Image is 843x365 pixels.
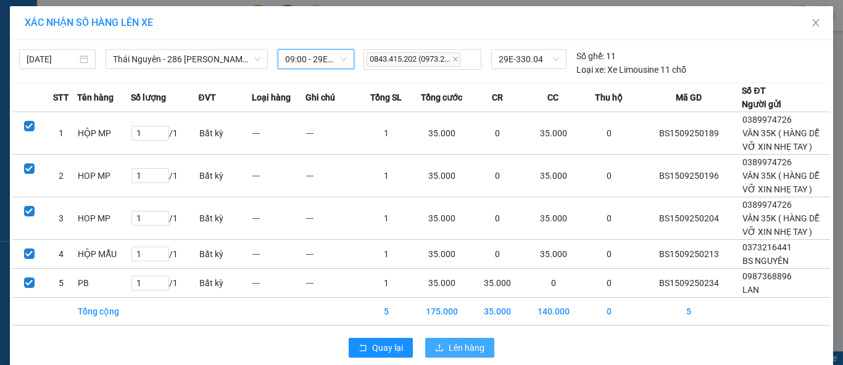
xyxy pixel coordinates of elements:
[305,91,335,104] span: Ghi chú
[471,298,525,326] td: 35.000
[199,91,216,104] span: ĐVT
[471,269,525,298] td: 35.000
[359,112,413,155] td: 1
[576,63,605,76] span: Loại xe:
[636,197,742,240] td: BS1509250204
[252,197,305,240] td: ---
[305,240,359,269] td: ---
[742,213,820,237] span: VÂN 35K ( HÀNG DỄ VỠ XIN NHẸ TAY )
[471,197,525,240] td: 0
[77,155,131,197] td: HOP MP
[367,52,460,67] span: 0843.415.202 (0973.2...
[252,240,305,269] td: ---
[811,18,821,28] span: close
[285,50,347,68] span: 09:00 - 29E-330.04
[305,112,359,155] td: ---
[525,112,583,155] td: 35.000
[131,91,166,104] span: Số lượng
[359,155,413,197] td: 1
[199,197,252,240] td: Bất kỳ
[636,155,742,197] td: BS1509250196
[595,91,623,104] span: Thu hộ
[45,197,77,240] td: 3
[199,112,252,155] td: Bất kỳ
[77,112,131,155] td: HỘP MP
[576,49,604,63] span: Số ghế:
[492,91,503,104] span: CR
[742,128,820,152] span: VÂN 35K ( HÀNG DỄ VỠ XIN NHẸ TAY )
[583,112,636,155] td: 0
[471,112,525,155] td: 0
[742,157,792,167] span: 0389974726
[742,242,792,252] span: 0373216441
[636,240,742,269] td: BS1509250213
[349,338,413,358] button: rollbackQuay lại
[435,343,444,353] span: upload
[370,91,402,104] span: Tổng SL
[525,298,583,326] td: 140.000
[583,298,636,326] td: 0
[413,112,471,155] td: 35.000
[742,285,759,295] span: LAN
[77,197,131,240] td: HOP MP
[359,197,413,240] td: 1
[254,55,261,63] span: down
[199,240,252,269] td: Bất kỳ
[525,197,583,240] td: 35.000
[471,155,525,197] td: 0
[252,155,305,197] td: ---
[45,112,77,155] td: 1
[471,240,525,269] td: 0
[53,91,69,104] span: STT
[742,115,792,125] span: 0389974726
[742,200,792,210] span: 0389974726
[425,338,494,358] button: uploadLên hàng
[131,240,198,269] td: / 1
[576,63,686,76] div: Xe Limousine 11 chỗ
[131,155,198,197] td: / 1
[676,91,702,104] span: Mã GD
[77,91,114,104] span: Tên hàng
[547,91,559,104] span: CC
[305,155,359,197] td: ---
[742,256,789,266] span: BS NGUYÊN
[583,197,636,240] td: 0
[421,91,462,104] span: Tổng cước
[636,112,742,155] td: BS1509250189
[77,240,131,269] td: HỘP MẪU
[305,269,359,298] td: ---
[252,91,291,104] span: Loại hàng
[77,269,131,298] td: PB
[413,155,471,197] td: 35.000
[45,240,77,269] td: 4
[252,269,305,298] td: ---
[413,269,471,298] td: 35.000
[583,269,636,298] td: 0
[359,240,413,269] td: 1
[452,56,459,62] span: close
[525,269,583,298] td: 0
[27,52,77,66] input: 15/09/2025
[359,298,413,326] td: 5
[742,171,820,194] span: VÂN 35K ( HÀNG DỄ VỠ XIN NHẸ TAY )
[45,269,77,298] td: 5
[636,298,742,326] td: 5
[131,112,198,155] td: / 1
[413,298,471,326] td: 175.000
[413,240,471,269] td: 35.000
[799,6,833,41] button: Close
[742,271,792,281] span: 0987368896
[499,50,559,68] span: 29E-330.04
[113,50,260,68] span: Thái Nguyên - 286 Nguyễn Trãi
[359,343,367,353] span: rollback
[131,269,198,298] td: / 1
[359,269,413,298] td: 1
[25,17,153,28] span: XÁC NHẬN SỐ HÀNG LÊN XE
[742,84,781,111] div: Số ĐT Người gửi
[199,155,252,197] td: Bất kỳ
[449,341,484,355] span: Lên hàng
[525,155,583,197] td: 35.000
[77,298,131,326] td: Tổng cộng
[199,269,252,298] td: Bất kỳ
[45,155,77,197] td: 2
